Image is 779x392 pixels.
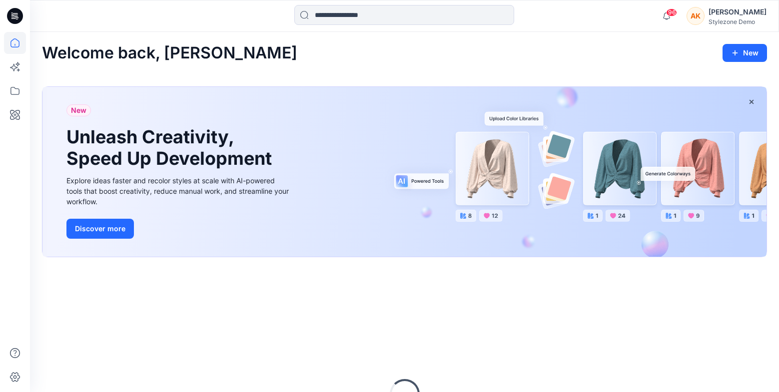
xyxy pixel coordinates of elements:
a: Discover more [66,219,291,239]
button: Discover more [66,219,134,239]
div: Stylezone Demo [709,18,767,25]
h1: Unleash Creativity, Speed Up Development [66,126,276,169]
div: [PERSON_NAME] [709,6,767,18]
div: AK [687,7,705,25]
span: New [71,104,86,116]
h2: Welcome back, [PERSON_NAME] [42,44,297,62]
button: New [723,44,767,62]
span: 96 [666,8,677,16]
div: Explore ideas faster and recolor styles at scale with AI-powered tools that boost creativity, red... [66,175,291,207]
